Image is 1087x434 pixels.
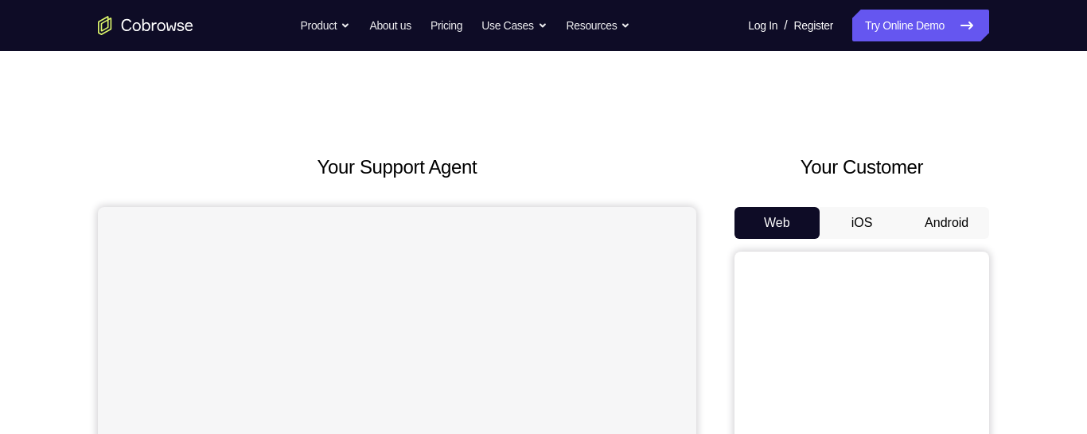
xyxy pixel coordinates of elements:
button: Android [904,207,989,239]
h2: Your Customer [734,153,989,182]
a: Log In [748,10,777,41]
a: About us [369,10,411,41]
a: Pricing [431,10,462,41]
span: / [784,16,787,35]
button: Web [734,207,820,239]
button: Use Cases [481,10,547,41]
a: Try Online Demo [852,10,989,41]
button: Resources [567,10,631,41]
button: iOS [820,207,905,239]
a: Go to the home page [98,16,193,35]
h2: Your Support Agent [98,153,696,182]
button: Product [301,10,351,41]
a: Register [794,10,833,41]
